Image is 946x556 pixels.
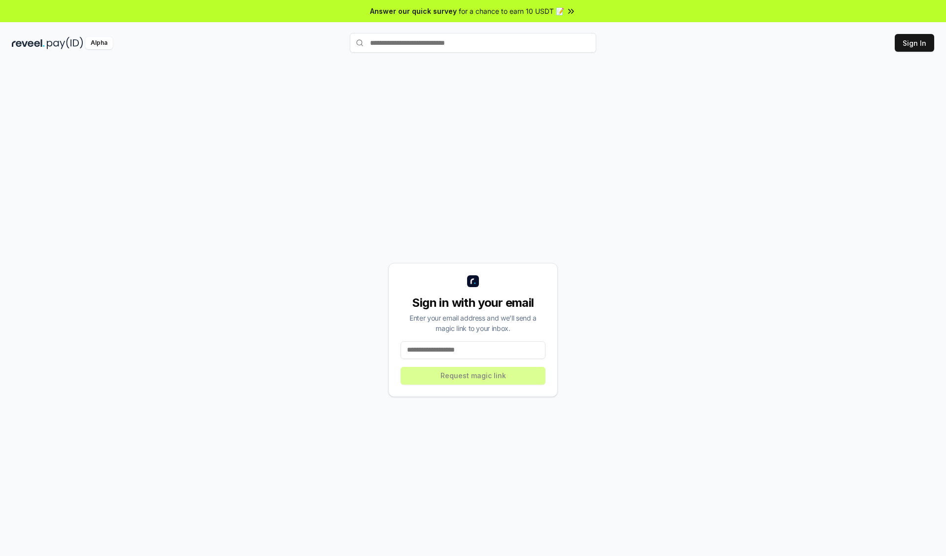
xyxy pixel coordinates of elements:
div: Sign in with your email [401,295,545,311]
img: pay_id [47,37,83,49]
span: for a chance to earn 10 USDT 📝 [459,6,564,16]
span: Answer our quick survey [370,6,457,16]
img: logo_small [467,275,479,287]
div: Enter your email address and we’ll send a magic link to your inbox. [401,313,545,333]
div: Alpha [85,37,113,49]
button: Sign In [895,34,934,52]
img: reveel_dark [12,37,45,49]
